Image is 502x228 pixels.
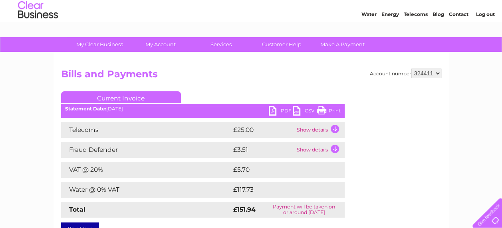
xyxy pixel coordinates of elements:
[381,34,399,40] a: Energy
[295,142,345,158] td: Show details
[61,122,231,138] td: Telecoms
[188,37,254,52] a: Services
[67,37,133,52] a: My Clear Business
[65,106,106,112] b: Statement Date:
[476,34,494,40] a: Log out
[61,162,231,178] td: VAT @ 20%
[231,142,295,158] td: £3.51
[351,4,407,14] a: 0333 014 3131
[63,4,440,39] div: Clear Business is a trading name of Verastar Limited (registered in [GEOGRAPHIC_DATA] No. 3667643...
[69,206,85,213] strong: Total
[269,106,293,118] a: PDF
[231,162,326,178] td: £5.70
[127,37,193,52] a: My Account
[61,142,231,158] td: Fraud Defender
[61,182,231,198] td: Water @ 0% VAT
[317,106,341,118] a: Print
[249,37,315,52] a: Customer Help
[293,106,317,118] a: CSV
[263,202,344,218] td: Payment will be taken on or around [DATE]
[61,91,181,103] a: Current Invoice
[231,182,329,198] td: £117.73
[449,34,468,40] a: Contact
[18,21,58,45] img: logo.png
[61,106,345,112] div: [DATE]
[433,34,444,40] a: Blog
[404,34,428,40] a: Telecoms
[361,34,377,40] a: Water
[370,69,441,78] div: Account number
[233,206,256,213] strong: £151.94
[295,122,345,138] td: Show details
[61,69,441,84] h2: Bills and Payments
[231,122,295,138] td: £25.00
[310,37,375,52] a: Make A Payment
